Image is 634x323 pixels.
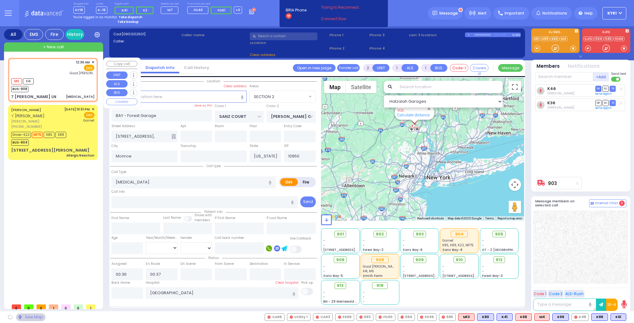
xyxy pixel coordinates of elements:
[24,9,66,17] img: Logo
[415,257,424,263] span: 909
[122,32,145,37] span: [0901202501]
[194,103,212,108] label: Save as POI
[250,91,307,102] span: SECTION 2
[403,264,405,269] span: -
[111,280,130,285] label: Back Home
[64,107,90,112] span: [DATE] 10:51 PM
[61,304,71,309] span: 0
[215,124,224,129] label: Room
[505,11,524,16] span: Important
[323,213,343,221] a: Open this area in Google Maps (opens a new window)
[323,238,325,243] span: -
[442,316,445,319] img: red-radio-icon.svg
[323,290,325,295] span: -
[591,313,608,321] div: BLS
[442,243,474,248] span: K85, K88, K22, MF75
[86,304,95,309] span: 1
[547,91,574,96] span: Burech Kahan
[379,316,382,319] img: red-radio-icon.svg
[280,178,298,186] label: EMS
[442,248,462,252] span: Sanz Bay-4
[515,313,532,321] div: ALS
[439,10,458,16] span: Message
[552,313,569,321] div: K69
[250,124,257,129] label: Floor
[451,231,468,238] div: 904
[533,290,547,298] button: Code 1
[12,304,21,309] span: 0
[205,256,222,260] span: Status
[536,63,560,70] button: Members
[595,92,612,96] a: Send again
[550,37,559,41] a: K69
[215,261,234,266] label: From Scene
[11,86,28,92] span: BUS-908
[11,132,31,138] span: Driver-K22
[396,81,503,93] input: Search location
[534,313,550,321] div: ALS
[560,37,567,41] a: M4
[477,313,494,321] div: BLS
[589,199,626,207] button: Internal Chat 2
[73,6,85,14] span: KY18
[96,6,107,14] span: K-18
[571,313,589,321] div: K48
[470,64,489,72] button: Covered
[11,140,29,146] span: BUS-904
[300,196,316,207] button: Send
[267,216,287,221] label: P Last Name
[37,304,46,309] span: 0
[417,313,436,321] div: FD46
[338,316,341,319] img: red-radio-icon.svg
[11,147,89,153] div: [STREET_ADDRESS][PERSON_NAME]
[458,313,475,321] div: M13
[497,313,513,321] div: BLS
[409,32,465,38] label: Last 3 location
[117,19,139,24] strong: Take backup
[194,7,203,12] span: FD40
[106,98,137,105] button: COVERED
[301,280,313,285] label: Pick up
[11,119,62,124] span: [PERSON_NAME]
[23,78,34,84] span: K41
[323,243,325,248] span: -
[371,256,389,263] div: 908
[403,238,405,243] span: -
[215,235,244,240] label: Call back number
[43,44,64,50] span: + New call
[111,189,125,194] label: Call Info
[337,231,344,237] span: 901
[363,295,397,299] div: -
[323,295,325,299] span: -
[547,105,574,110] span: Shloma Kaufman
[604,37,613,41] a: 595
[439,313,456,321] div: 595
[372,64,389,72] button: UNIT
[337,282,344,289] span: 913
[534,313,550,321] div: M4
[146,287,298,299] input: Search hospital
[24,29,43,40] div: EMS
[267,316,271,319] img: red-radio-icon.svg
[531,31,580,35] label: KJ EMS...
[548,290,563,298] button: Code 2
[143,8,147,13] span: K2
[11,78,22,84] span: M6
[180,235,192,240] label: Gender
[16,313,45,321] div: See map
[92,60,94,65] span: ✕
[607,11,617,16] span: KY61
[401,316,404,319] img: red-radio-icon.svg
[402,64,419,72] button: ALS
[363,299,397,304] div: -
[548,181,557,186] a: 903
[146,261,160,266] label: En Route
[323,264,325,269] span: -
[397,113,430,117] a: Calculate distance
[106,71,128,79] button: UNIT
[359,316,363,319] img: red-radio-icon.svg
[574,316,577,319] img: red-radio-icon.svg
[323,269,325,273] span: -
[482,238,484,243] span: -
[66,29,84,40] a: History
